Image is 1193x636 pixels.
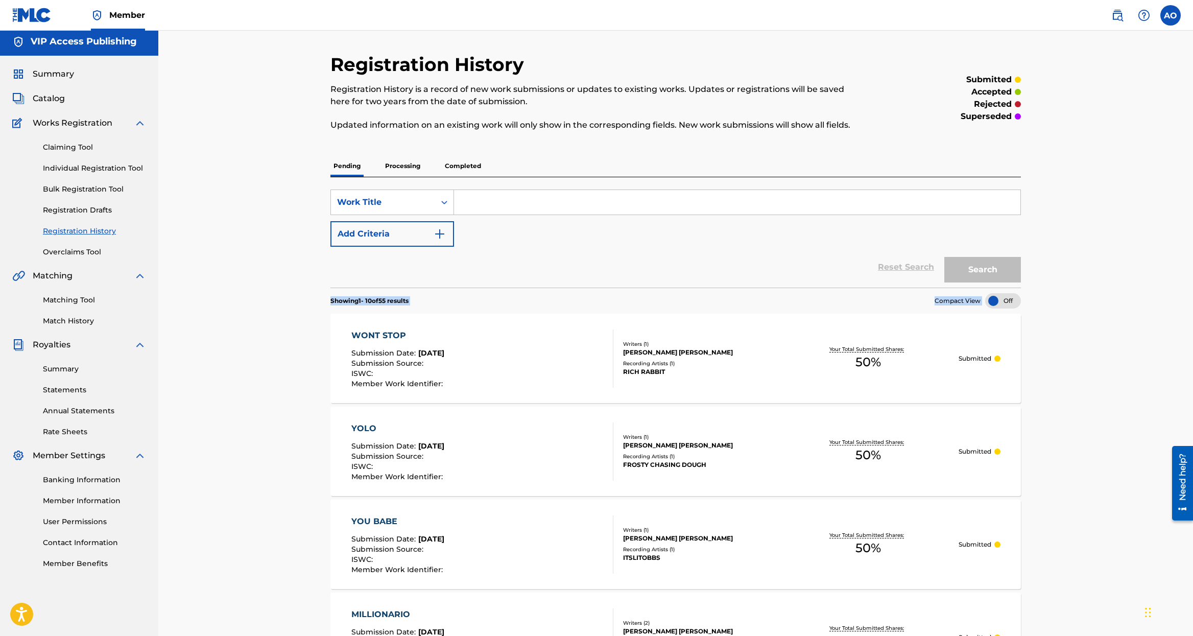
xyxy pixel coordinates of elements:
p: Your Total Submitted Shares: [829,531,906,539]
iframe: Chat Widget [1142,587,1193,636]
div: Recording Artists ( 1 ) [623,360,777,367]
h5: VIP Access Publishing [31,36,137,48]
img: Catalog [12,92,25,105]
a: Registration Drafts [43,205,146,216]
span: Compact View [935,296,981,305]
img: expand [134,270,146,282]
p: Completed [442,155,484,177]
p: Pending [330,155,364,177]
span: Royalties [33,339,70,351]
a: Statements [43,385,146,395]
a: User Permissions [43,516,146,527]
div: FROSTY CHASING DOUGH [623,460,777,469]
iframe: Resource Center [1164,441,1193,526]
p: superseded [961,110,1012,123]
p: Your Total Submitted Shares: [829,624,906,632]
span: Submission Date : [351,534,418,544]
span: [DATE] [418,534,444,544]
a: Member Information [43,496,146,506]
button: Add Criteria [330,221,454,247]
div: Writers ( 1 ) [623,340,777,348]
span: Member Work Identifier : [351,472,445,481]
p: Submitted [959,540,991,549]
span: Submission Date : [351,441,418,451]
a: Contact Information [43,537,146,548]
span: Submission Source : [351,452,426,461]
p: Updated information on an existing work will only show in the corresponding fields. New work subm... [330,119,862,131]
div: [PERSON_NAME] [PERSON_NAME] [623,534,777,543]
span: Works Registration [33,117,112,129]
div: Drag [1145,597,1151,628]
span: Member Work Identifier : [351,565,445,574]
a: Member Benefits [43,558,146,569]
span: Member Work Identifier : [351,379,445,388]
img: Summary [12,68,25,80]
span: 50 % [855,446,881,464]
a: Matching Tool [43,295,146,305]
div: [PERSON_NAME] [PERSON_NAME] [623,441,777,450]
span: 50 % [855,353,881,371]
img: help [1138,9,1150,21]
form: Search Form [330,190,1021,288]
span: Submission Source : [351,545,426,554]
p: Your Total Submitted Shares: [829,345,906,353]
a: WONT STOPSubmission Date:[DATE]Submission Source:ISWC:Member Work Identifier:Writers (1)[PERSON_N... [330,314,1021,403]
a: Annual Statements [43,406,146,416]
div: Writers ( 1 ) [623,433,777,441]
img: 9d2ae6d4665cec9f34b9.svg [434,228,446,240]
img: search [1111,9,1124,21]
p: rejected [974,98,1012,110]
span: Matching [33,270,73,282]
a: Claiming Tool [43,142,146,153]
img: expand [134,117,146,129]
span: ISWC : [351,462,375,471]
a: Summary [43,364,146,374]
img: expand [134,450,146,462]
p: Registration History is a record of new work submissions or updates to existing works. Updates or... [330,83,862,108]
a: Individual Registration Tool [43,163,146,174]
div: WONT STOP [351,329,445,342]
a: Registration History [43,226,146,237]
span: Submission Date : [351,348,418,358]
span: Submission Source : [351,359,426,368]
div: MILLIONARIO [351,608,445,621]
span: ISWC : [351,555,375,564]
img: Works Registration [12,117,26,129]
div: Writers ( 1 ) [623,526,777,534]
a: YOU BABESubmission Date:[DATE]Submission Source:ISWC:Member Work Identifier:Writers (1)[PERSON_NA... [330,500,1021,589]
p: Processing [382,155,423,177]
p: Your Total Submitted Shares: [829,438,906,446]
a: Bulk Registration Tool [43,184,146,195]
a: CatalogCatalog [12,92,65,105]
img: Member Settings [12,450,25,462]
a: Match History [43,316,146,326]
a: Banking Information [43,475,146,485]
img: Royalties [12,339,25,351]
img: Accounts [12,36,25,48]
span: [DATE] [418,348,444,358]
div: YOLO [351,422,445,435]
div: User Menu [1160,5,1181,26]
h2: Registration History [330,53,529,76]
img: expand [134,339,146,351]
div: ITSLITOBBS [623,553,777,562]
span: Summary [33,68,74,80]
a: SummarySummary [12,68,74,80]
img: MLC Logo [12,8,52,22]
p: Showing 1 - 10 of 55 results [330,296,409,305]
p: accepted [971,86,1012,98]
img: Matching [12,270,25,282]
a: Rate Sheets [43,427,146,437]
p: Submitted [959,447,991,456]
div: [PERSON_NAME] [PERSON_NAME] [623,348,777,357]
span: Member Settings [33,450,105,462]
p: submitted [966,74,1012,86]
span: Member [109,9,145,21]
div: Recording Artists ( 1 ) [623,546,777,553]
span: ISWC : [351,369,375,378]
span: [DATE] [418,441,444,451]
div: Work Title [337,196,429,208]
